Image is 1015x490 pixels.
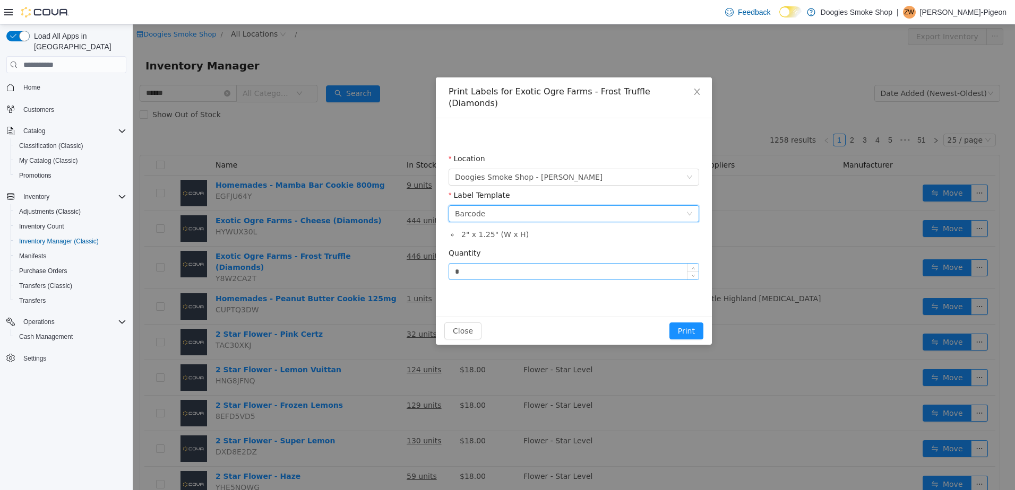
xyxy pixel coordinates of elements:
button: Operations [2,314,131,329]
button: Customers [2,101,131,117]
a: Cash Management [15,330,77,343]
p: [PERSON_NAME]-Pigeon [920,6,1007,19]
span: Home [19,81,126,94]
p: | [897,6,899,19]
p: Doogies Smoke Shop [821,6,892,19]
span: Operations [19,316,126,328]
span: Operations [23,318,55,326]
button: Home [2,80,131,95]
button: Manifests [11,249,131,264]
span: Inventory Count [15,220,126,233]
a: Feedback [721,2,775,23]
button: Promotions [11,168,131,183]
i: icon: close [560,63,569,72]
a: Promotions [15,169,56,182]
button: Inventory Manager (Classic) [11,234,131,249]
span: Feedback [738,7,770,17]
i: icon: down [559,250,563,253]
span: Purchase Orders [15,265,126,277]
i: icon: down [554,150,560,157]
span: Transfers (Classic) [15,279,126,292]
span: Settings [19,352,126,365]
div: Print Labels for Exotic Ogre Farms - Frost Truffle (Diamonds) [316,62,566,85]
img: Cova [21,7,69,17]
div: Zoe White-Pigeon [903,6,916,19]
span: My Catalog (Classic) [19,156,78,165]
span: Catalog [23,127,45,135]
button: My Catalog (Classic) [11,153,131,168]
button: Purchase Orders [11,264,131,278]
span: Purchase Orders [19,267,67,275]
a: Home [19,81,45,94]
button: Operations [19,316,59,328]
span: Transfers (Classic) [19,282,72,290]
a: Transfers (Classic) [15,279,76,292]
nav: Complex example [6,75,126,393]
button: Close [549,53,579,83]
span: Classification (Classic) [15,139,126,152]
span: Inventory [23,192,49,201]
button: Inventory [2,189,131,204]
button: Catalog [2,124,131,138]
span: Catalog [19,125,126,137]
span: Adjustments (Classic) [15,205,126,218]
span: Inventory Manager (Classic) [19,237,99,246]
span: Promotions [15,169,126,182]
input: Dark Mode [779,6,802,17]
span: Adjustments (Classic) [19,207,81,216]
button: Transfers [11,293,131,308]
span: Load All Apps in [GEOGRAPHIC_DATA] [30,31,126,52]
a: Purchase Orders [15,265,72,277]
span: My Catalog (Classic) [15,154,126,167]
button: Classification (Classic) [11,138,131,153]
a: My Catalog (Classic) [15,154,82,167]
a: Manifests [15,250,50,262]
a: Inventory Manager (Classic) [15,235,103,248]
label: Location [316,130,352,138]
span: Settings [23,354,46,363]
span: Transfers [15,294,126,307]
button: Transfers (Classic) [11,278,131,293]
span: Promotions [19,171,51,180]
div: Barcode [322,181,352,197]
span: ZW [904,6,914,19]
button: Close [312,298,349,315]
span: Customers [23,106,54,114]
span: Decrease Value [555,247,566,255]
a: Transfers [15,294,50,307]
a: Classification (Classic) [15,139,88,152]
li: 2 " x 1.25 " (W x H) [326,205,566,216]
span: Doogies Smoke Shop - Irving [322,145,470,161]
a: Customers [19,103,58,116]
button: Inventory Count [11,219,131,234]
label: Label Template [316,167,377,175]
button: Catalog [19,125,49,137]
span: Transfers [19,296,46,305]
span: Cash Management [19,332,73,341]
button: Settings [2,351,131,366]
span: Home [23,83,40,92]
button: Adjustments (Classic) [11,204,131,219]
span: Manifests [15,250,126,262]
i: icon: down [554,186,560,194]
a: Inventory Count [15,220,68,233]
span: Manifests [19,252,46,260]
input: Quantity [316,239,566,255]
span: Inventory Manager (Classic) [15,235,126,248]
span: Cash Management [15,330,126,343]
button: Print [537,298,571,315]
a: Adjustments (Classic) [15,205,85,218]
a: Settings [19,352,50,365]
span: Classification (Classic) [19,142,83,150]
span: Customers [19,102,126,116]
label: Quantity [316,224,348,233]
button: Cash Management [11,329,131,344]
span: Increase Value [555,239,566,247]
i: icon: up [559,242,563,246]
span: Inventory Count [19,222,64,231]
button: Inventory [19,190,54,203]
span: Inventory [19,190,126,203]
